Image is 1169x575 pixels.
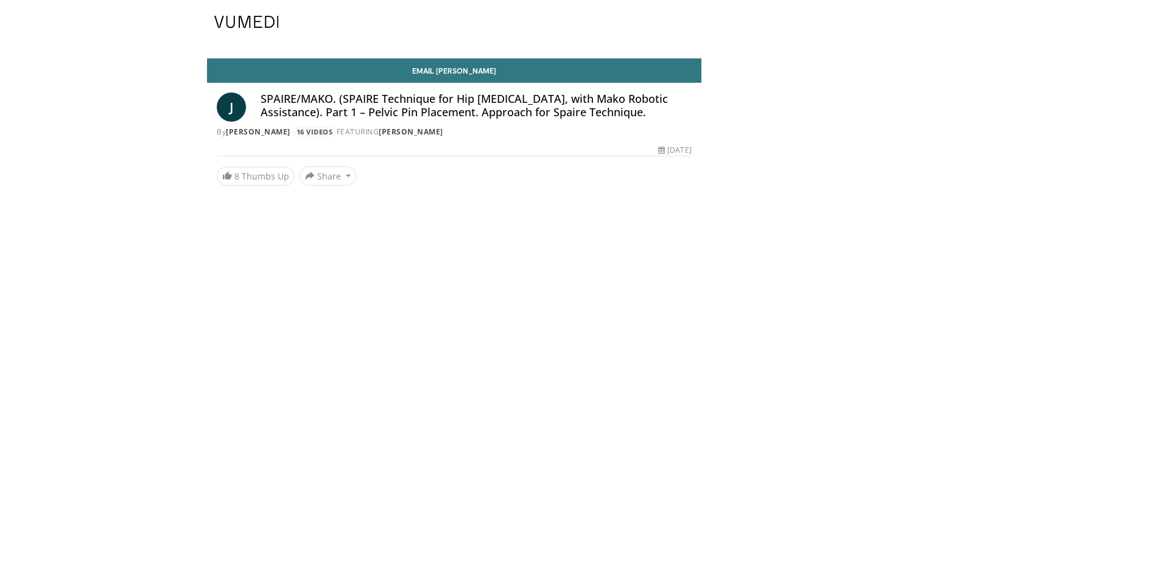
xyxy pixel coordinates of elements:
a: 16 Videos [292,127,337,137]
a: J [217,92,246,122]
a: Email [PERSON_NAME] [207,58,701,83]
img: VuMedi Logo [214,16,279,28]
button: Share [300,166,356,186]
span: 8 [234,170,239,182]
a: [PERSON_NAME] [226,127,290,137]
div: By FEATURING [217,127,692,138]
div: [DATE] [658,145,691,156]
a: [PERSON_NAME] [379,127,443,137]
h4: SPAIRE/MAKO. (SPAIRE Technique for Hip [MEDICAL_DATA], with Mako Robotic Assistance). Part 1 – Pe... [261,92,692,119]
a: 8 Thumbs Up [217,167,295,186]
